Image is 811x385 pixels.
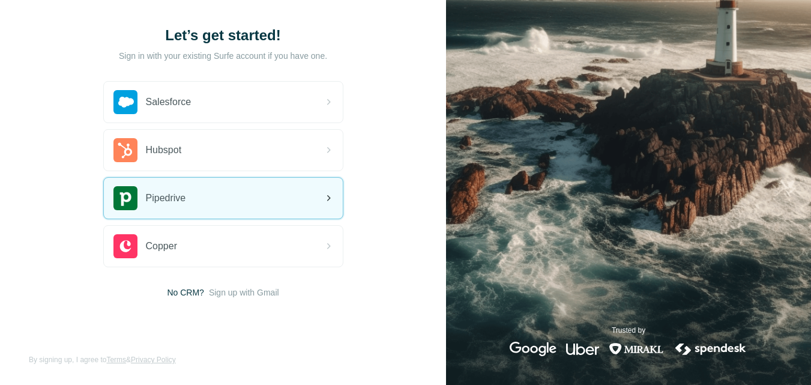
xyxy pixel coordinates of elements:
span: Salesforce [146,95,191,109]
p: Trusted by [612,325,645,336]
img: copper's logo [113,234,137,258]
span: Hubspot [146,143,182,157]
a: Terms [106,356,126,364]
img: uber's logo [566,342,599,356]
h1: Let’s get started! [103,26,343,45]
button: Sign up with Gmail [209,286,279,299]
img: spendesk's logo [674,342,748,356]
img: hubspot's logo [113,138,137,162]
img: pipedrive's logo [113,186,137,210]
p: Sign in with your existing Surfe account if you have one. [119,50,327,62]
span: No CRM? [167,286,204,299]
span: Copper [146,239,177,253]
img: salesforce's logo [113,90,137,114]
span: Pipedrive [146,191,186,205]
span: By signing up, I agree to & [29,354,176,365]
a: Privacy Policy [131,356,176,364]
img: google's logo [510,342,556,356]
img: mirakl's logo [609,342,664,356]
